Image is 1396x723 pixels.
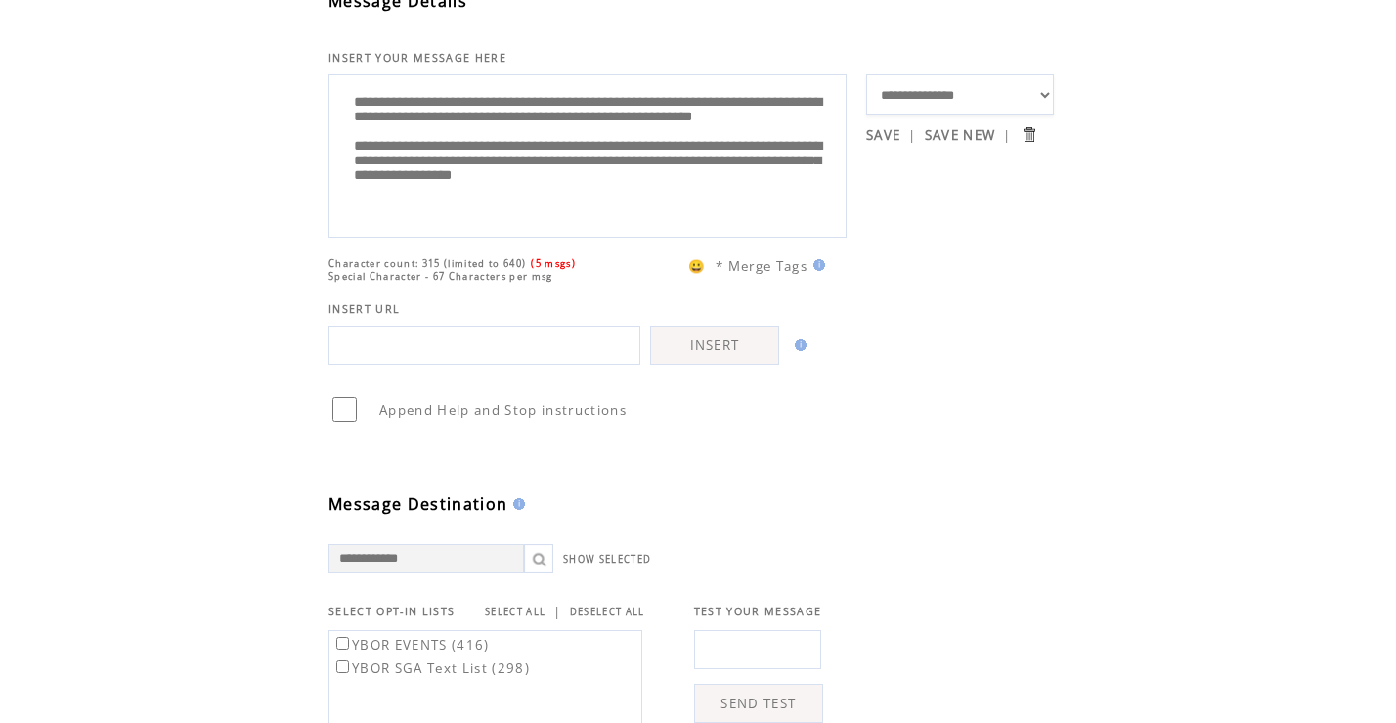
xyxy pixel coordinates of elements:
[332,636,490,654] label: YBOR EVENTS (416)
[485,606,545,618] a: SELECT ALL
[908,126,916,144] span: |
[694,684,823,723] a: SEND TEST
[570,606,645,618] a: DESELECT ALL
[531,257,576,270] span: (5 msgs)
[328,493,507,515] span: Message Destination
[716,257,807,275] span: * Merge Tags
[328,51,506,65] span: INSERT YOUR MESSAGE HERE
[688,257,706,275] span: 😀
[807,259,825,271] img: help.gif
[328,257,526,270] span: Character count: 315 (limited to 640)
[925,126,996,144] a: SAVE NEW
[694,605,822,618] span: TEST YOUR MESSAGE
[1020,125,1038,144] input: Submit
[332,659,530,677] label: YBOR SGA Text List (298)
[328,270,553,283] span: Special Character - 67 Characters per msg
[328,605,455,618] span: SELECT OPT-IN LISTS
[507,498,525,510] img: help.gif
[379,401,627,419] span: Append Help and Stop instructions
[789,339,807,351] img: help.gif
[336,660,349,673] input: YBOR SGA Text List (298)
[650,326,779,365] a: INSERT
[336,637,349,650] input: YBOR EVENTS (416)
[866,126,900,144] a: SAVE
[553,603,561,620] span: |
[328,302,400,316] span: INSERT URL
[563,553,651,565] a: SHOW SELECTED
[1003,126,1011,144] span: |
